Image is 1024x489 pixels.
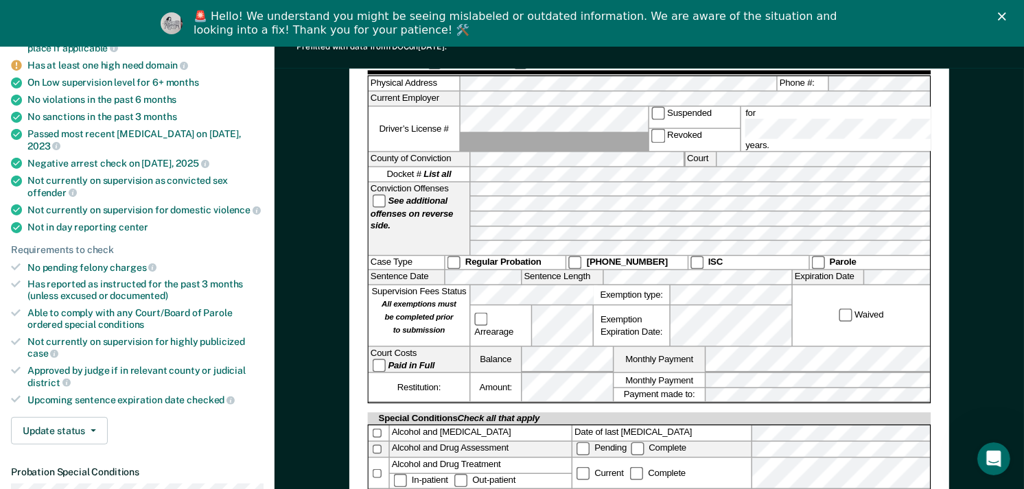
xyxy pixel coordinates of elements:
iframe: Intercom live chat [977,442,1010,475]
div: Passed most recent [MEDICAL_DATA] on [DATE], [27,128,264,152]
div: Alcohol and [MEDICAL_DATA] [390,426,572,441]
input: Parole [812,256,825,269]
div: Has reported as instructed for the past 3 months (unless excused or [27,278,264,302]
label: Revoked [650,130,741,152]
label: Complete [628,468,688,478]
input: Regular Probation [447,256,461,269]
span: violence [213,204,261,215]
div: On Low supervision level for 6+ [27,77,264,88]
div: Upcoming sentence expiration date [27,394,264,406]
span: center [119,222,148,232]
div: No pending felony [27,261,264,274]
span: Docket # [387,168,452,180]
button: Update status [11,417,108,444]
label: Sentence Length [522,270,603,284]
span: months [143,111,176,122]
div: Alcohol and Drug Treatment [390,458,572,473]
input: See additional offenses on reverse side. [373,194,386,207]
strong: See additional offenses on reverse side. [371,195,453,231]
div: 🚨 Hello! We understand you might be seeing mislabeled or outdated information. We are aware of th... [194,10,841,37]
span: checked [187,394,235,405]
span: 2023 [27,141,60,152]
input: Complete [630,466,643,479]
span: offender [27,187,77,198]
label: Payment made to: [614,388,705,402]
div: Restitution: [369,373,469,402]
label: Sentence Date [369,270,444,284]
input: Complete [631,442,644,455]
label: Monthly Payment [614,346,705,372]
input: ISC [690,256,703,269]
div: Case Type [369,256,444,269]
span: charges [110,262,157,273]
input: for years. [746,119,934,139]
input: [PHONE_NUMBER] [569,256,582,269]
span: case [27,348,58,359]
label: for years. [744,106,936,152]
input: Out-patient [454,474,467,487]
div: No sanctions in the past 3 [27,111,264,123]
strong: ISC [708,257,723,267]
input: Revoked [652,130,665,143]
div: Alcohol and Drug Assessment [390,442,572,457]
strong: Parole [830,257,857,267]
label: Amount: [471,373,522,402]
label: Driver’s License # [369,106,459,152]
div: Approved by judge if in relevant county or judicial [27,365,264,388]
span: district [27,377,71,388]
input: Arrearage [475,313,488,326]
label: Exemption type: [594,285,669,305]
div: Not currently on supervision for domestic [27,204,264,216]
div: Supervision Fees Status [369,285,469,346]
div: Not in day reporting [27,222,264,233]
input: Paid in Full [373,359,386,372]
label: Expiration Date [793,270,863,284]
input: In-patient [394,474,407,487]
label: Pending [574,443,629,453]
label: Current [574,468,626,478]
label: In-patient [392,475,452,485]
span: 2025 [176,158,209,169]
div: Not currently on supervision as convicted sex [27,175,264,198]
div: Has at least one high need domain [27,59,264,71]
span: conditions [98,319,145,330]
div: No violations in the past 6 [27,94,264,106]
span: months [166,77,199,88]
div: Court Costs [369,346,469,372]
span: documented) [110,290,167,301]
div: Close [998,12,1012,21]
input: Suspended [652,106,665,119]
label: County of Conviction [369,152,469,166]
div: Exemption Expiration Date: [594,305,669,346]
label: Suspended [650,106,741,128]
strong: [PHONE_NUMBER] [587,257,668,267]
label: Waived [837,309,886,322]
strong: Regular Probation [465,257,542,267]
label: Current Employer [369,92,459,106]
label: Phone #: [778,77,828,91]
strong: All exemptions must be completed prior to submission [382,299,456,334]
label: Out-patient [452,475,517,485]
div: Special Conditions [377,413,542,425]
label: Court [685,152,715,166]
input: Waived [839,309,852,322]
div: Prefilled with data from TDOC on [DATE] . [296,42,449,51]
strong: List all [424,169,452,180]
div: Able to comply with any Court/Board of Parole ordered special [27,307,264,331]
label: Complete [629,443,688,453]
span: Check all that apply [458,414,540,424]
strong: Paid in Full [388,360,435,370]
div: Negative arrest check on [DATE], [27,157,264,169]
img: Profile image for Kim [161,12,183,34]
dt: Probation Special Conditions [11,466,264,478]
label: Monthly Payment [614,373,705,387]
input: Current [577,466,590,479]
label: Physical Address [369,77,459,91]
div: Requirements to check [11,244,264,256]
div: Not currently on supervision for highly publicized [27,336,264,359]
div: Conviction Offenses [369,182,469,254]
span: months [143,94,176,105]
input: Pending [577,442,590,455]
label: Balance [471,346,522,372]
label: Date of last [MEDICAL_DATA] [572,426,751,441]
